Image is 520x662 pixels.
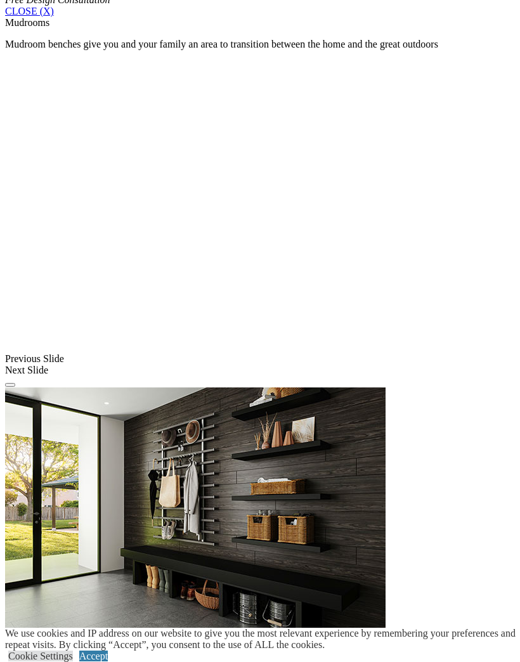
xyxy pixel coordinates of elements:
[5,365,515,376] div: Next Slide
[5,387,386,641] img: Banner for mobile view
[5,6,54,16] a: CLOSE (X)
[79,651,108,661] a: Accept
[5,628,520,651] div: We use cookies and IP address on our website to give you the most relevant experience by remember...
[5,17,49,28] span: Mudrooms
[5,39,515,50] p: Mudroom benches give you and your family an area to transition between the home and the great out...
[5,383,15,387] button: Click here to pause slide show
[5,353,515,365] div: Previous Slide
[8,651,73,661] a: Cookie Settings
